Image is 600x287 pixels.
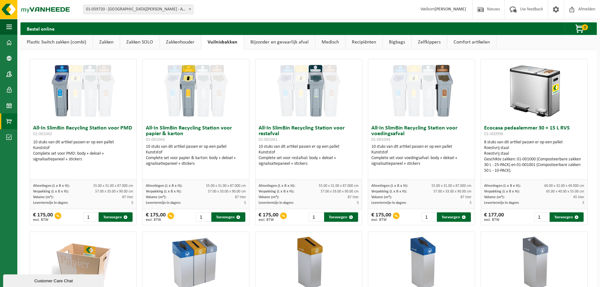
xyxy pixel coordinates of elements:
div: Kunststof [146,150,246,155]
div: € 175,00 [259,212,278,222]
span: Levertermijn in dagen: [146,201,181,205]
span: Levertermijn in dagen: [33,201,68,205]
button: 0 [565,22,596,35]
a: Plastic Switch zakken (combi) [20,35,93,49]
a: Recipiënten [346,35,382,49]
h2: Bestel online [20,22,61,35]
span: 55.00 x 31.00 x 87.000 cm [206,184,246,188]
span: 55.00 x 31.00 x 87.000 cm [93,184,133,188]
h3: All-In SlimBin Recycling Station voor PMD [33,125,133,138]
h3: All-In SlimBin Recycling Station voor restafval [259,125,359,142]
div: Complete set voor papier & karton: body + deksel + signalisatiepaneel + stickers [146,155,246,167]
span: Volume (m³): [146,195,166,199]
button: Toevoegen [550,212,584,222]
span: Volume (m³): [259,195,279,199]
input: 1 [421,212,436,222]
div: € 175,00 [33,212,53,222]
span: Levertermijn in dagen: [484,201,519,205]
span: Volume (m³): [371,195,392,199]
span: 5 [470,201,471,205]
div: 10 stuks van dit artikel passen er op een pallet [146,144,246,167]
input: 1 [534,212,549,222]
a: Zakken [93,35,120,49]
span: Afmetingen (L x B x H): [371,184,408,188]
span: 57.00 x 33.00 x 90.00 cm [321,190,359,193]
div: Roestvrij staal [484,145,584,151]
div: 8 stuks van dit artikel passen er op een pallet [484,140,584,174]
span: Afmetingen (L x B x H): [484,184,521,188]
span: 57.00 x 33.00 x 90.00 cm [95,190,133,193]
span: Verpakking (L x B x H): [484,190,520,193]
div: Geschikte zakken: 01-001000 (Composteerbare zakken 30 L - 25-PACK) en 01-001001 (Composteerbare z... [484,157,584,174]
span: 87 liter [348,195,359,199]
span: 60.00 x 32.00 x 49.000 cm [544,184,584,188]
div: Kunststof [33,145,133,151]
a: Zakken SOLO [120,35,159,49]
span: 55.00 x 31.00 x 87.000 cm [431,184,471,188]
div: € 175,00 [371,212,391,222]
span: excl. BTW [371,218,391,222]
span: excl. BTW [484,218,504,222]
span: 65.00 x 40.00 x 55.00 cm [546,190,584,193]
iframe: chat widget [3,273,105,287]
span: excl. BTW [259,218,278,222]
input: 1 [196,212,211,222]
span: 57.00 x 33.00 x 90.00 cm [433,190,471,193]
span: 01-001042 [33,132,52,136]
span: 87 liter [235,195,246,199]
span: 5 [582,201,584,205]
a: Vuilnisbakken [201,35,244,49]
h3: Ecocasa pedaalemmer 30 + 15 L RVS [484,125,584,138]
a: Zelfkippers [412,35,447,49]
span: 45 liter [573,195,584,199]
span: 5 [131,201,133,205]
span: Levertermijn in dagen: [259,201,294,205]
a: Bijzonder en gevaarlijk afval [244,35,315,49]
span: 5 [244,201,246,205]
a: Comfort artikelen [447,35,496,49]
div: 10 stuks van dit artikel passen er op een pallet [33,140,133,162]
span: 5 [357,201,359,205]
h3: All-In SlimBin Recycling Station voor voedingsafval [371,125,471,142]
button: Toevoegen [99,212,133,222]
span: 01-001041 [259,137,277,142]
div: Complete set voor voedingsafval: body + deksel + signalisatiepaneel + stickers [371,155,471,167]
span: Afmetingen (L x B x H): [146,184,182,188]
span: 87 liter [460,195,471,199]
h3: All-In SlimBin Recycling Station voor papier & karton [146,125,246,142]
div: Kunststof [259,150,359,155]
div: Complete set voor restafval: body + deksel + signalisatiepaneel + stickers [259,155,359,167]
span: 0 [582,24,588,30]
span: 87 liter [122,195,133,199]
span: Verpakking (L x B x H): [259,190,294,193]
span: 01-001044 [371,137,390,142]
a: Bigbags [383,35,411,49]
a: Medisch [315,35,345,49]
img: 01-001041 [277,59,340,122]
img: 01-001043 [164,59,227,122]
span: Volume (m³): [484,195,505,199]
button: Toevoegen [324,212,358,222]
input: 1 [309,212,323,222]
div: 10 stuks van dit artikel passen er op een pallet [371,144,471,167]
div: € 175,00 [146,212,166,222]
a: Zakkenhouder [160,35,201,49]
span: Verpakking (L x B x H): [371,190,407,193]
span: 01-059720 - ST-JAN BERCHMANSCOLLEGE - AVELGEM [83,5,193,14]
strong: [PERSON_NAME] [435,7,466,12]
button: Toevoegen [211,212,245,222]
img: 01-001044 [390,59,453,122]
img: 01-000998 [503,59,566,122]
span: Volume (m³): [33,195,54,199]
span: Verpakking (L x B x H): [146,190,181,193]
div: Roestvrij staal [484,151,584,157]
span: excl. BTW [146,218,166,222]
input: 1 [83,212,98,222]
span: 57.00 x 33.00 x 90.00 cm [208,190,246,193]
span: 01-000998 [484,132,503,136]
div: Kunststof [371,150,471,155]
span: Verpakking (L x B x H): [33,190,69,193]
img: 01-001042 [52,59,115,122]
span: 01-001043 [146,137,165,142]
